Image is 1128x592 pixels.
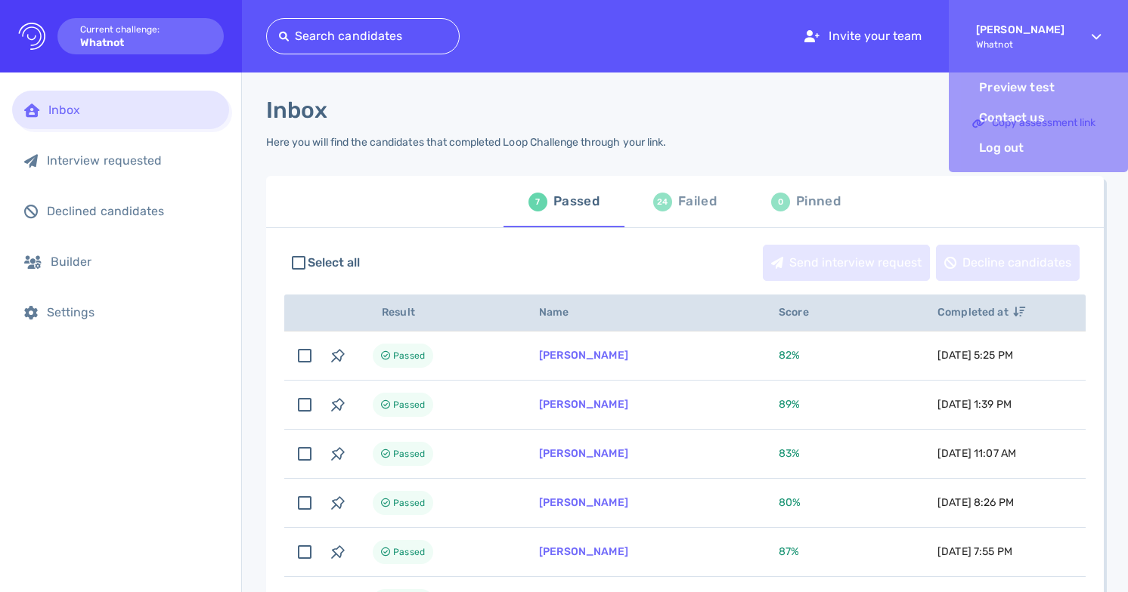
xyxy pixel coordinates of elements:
[779,496,801,509] span: 80 %
[553,190,600,213] div: Passed
[308,254,361,272] span: Select all
[764,245,929,280] div: Send interview request
[528,193,547,211] div: 7
[393,494,425,512] span: Passed
[763,245,930,281] button: Send interview request
[779,306,826,319] span: Score
[539,496,628,509] a: [PERSON_NAME]
[796,190,841,213] div: Pinned
[961,103,1116,133] li: Contact us
[355,294,521,331] th: Result
[779,447,800,460] span: 83 %
[779,349,800,362] span: 82 %
[653,193,672,211] div: 24
[779,545,799,558] span: 87 %
[937,349,1013,362] span: [DATE] 5:25 PM
[961,133,1116,163] li: Log out
[937,306,1025,319] span: Completed at
[266,97,327,124] h1: Inbox
[771,193,790,211] div: 0
[393,347,425,365] span: Passed
[47,153,217,168] div: Interview requested
[961,72,1116,103] li: Preview test
[539,306,586,319] span: Name
[937,496,1014,509] span: [DATE] 8:26 PM
[937,545,1012,558] span: [DATE] 7:55 PM
[393,445,425,463] span: Passed
[539,447,628,460] a: [PERSON_NAME]
[47,305,217,319] div: Settings
[393,396,425,414] span: Passed
[937,398,1012,411] span: [DATE] 1:39 PM
[937,447,1016,460] span: [DATE] 11:07 AM
[937,245,1079,280] div: Decline candidates
[949,72,1128,103] a: Preview test
[976,39,1064,50] span: Whatnot
[51,254,217,269] div: Builder
[779,398,800,411] span: 89 %
[47,204,217,218] div: Declined candidates
[266,136,666,149] div: Here you will find the candidates that completed Loop Challenge through your link.
[949,103,1128,133] a: Contact us
[949,133,1128,163] a: Log out
[48,103,217,117] div: Inbox
[678,190,717,213] div: Failed
[539,349,628,362] a: [PERSON_NAME]
[539,398,628,411] a: [PERSON_NAME]
[936,245,1080,281] button: Decline candidates
[976,23,1064,36] strong: [PERSON_NAME]
[539,545,628,558] a: [PERSON_NAME]
[393,543,425,561] span: Passed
